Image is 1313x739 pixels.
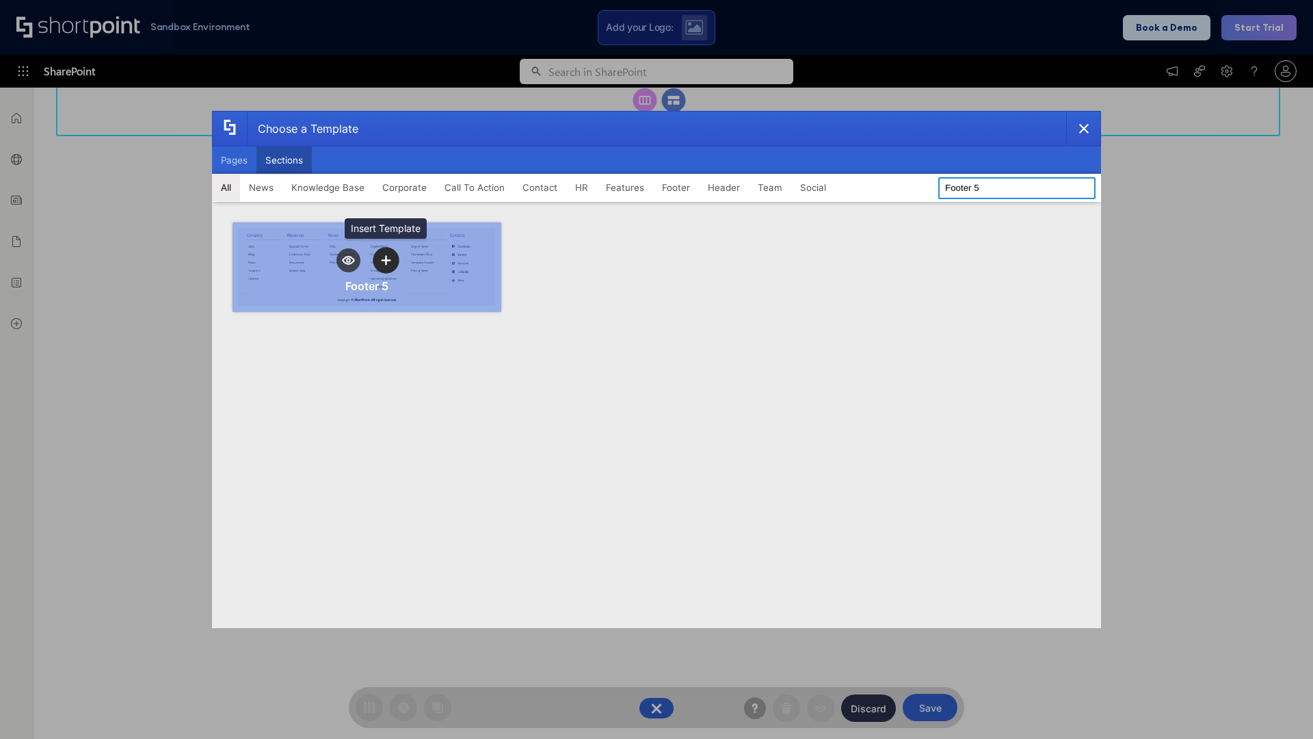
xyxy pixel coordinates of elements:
button: Header [699,174,749,201]
button: Sections [256,146,312,174]
input: Search [938,177,1096,199]
button: HR [566,174,597,201]
div: Footer 5 [345,279,388,293]
button: News [240,174,282,201]
button: Team [749,174,791,201]
button: Social [791,174,835,201]
div: Choose a Template [247,112,358,146]
div: template selector [212,111,1101,628]
button: Pages [212,146,256,174]
button: Features [597,174,653,201]
button: Knowledge Base [282,174,373,201]
button: Contact [514,174,566,201]
button: Footer [653,174,699,201]
button: All [212,174,240,201]
iframe: Chat Widget [1067,580,1313,739]
button: Corporate [373,174,436,201]
button: Call To Action [436,174,514,201]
